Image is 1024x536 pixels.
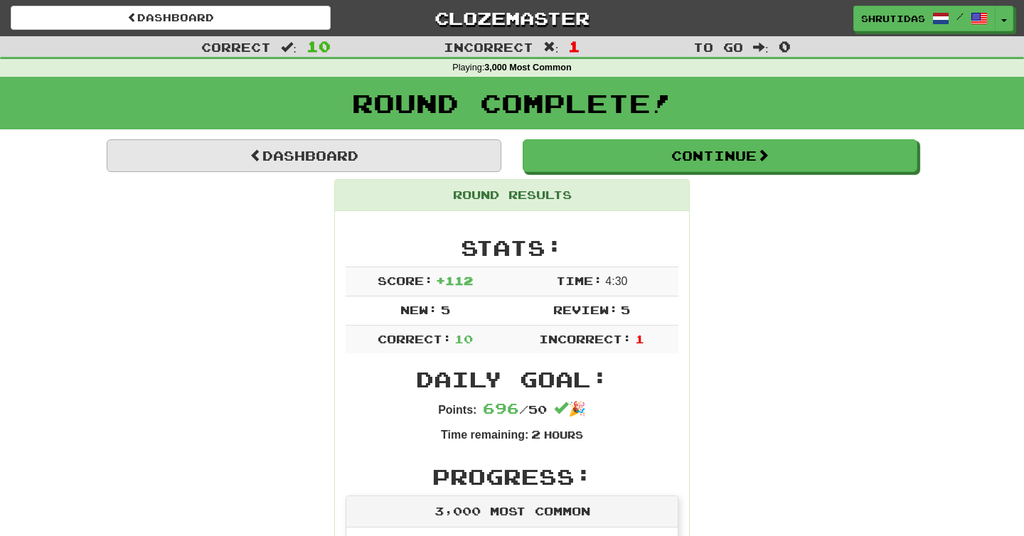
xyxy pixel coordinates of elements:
[621,303,630,316] span: 5
[693,40,743,54] span: To go
[444,40,533,54] span: Incorrect
[281,41,297,53] span: :
[556,274,602,287] span: Time:
[306,38,331,55] span: 10
[11,6,331,30] a: Dashboard
[553,303,618,316] span: Review:
[635,332,644,345] span: 1
[605,275,627,287] span: 4 : 30
[438,404,476,416] strong: Points:
[352,6,672,31] a: Clozemaster
[5,89,1019,117] h1: Round Complete!
[483,400,519,417] span: 696
[346,496,678,527] div: 3,000 Most Common
[346,368,678,391] h2: Daily Goal:
[484,63,571,73] strong: 3,000 Most Common
[853,6,996,31] a: ShrutiDas /
[539,332,631,345] span: Incorrect:
[335,180,689,211] div: Round Results
[753,41,769,53] span: :
[441,303,450,316] span: 5
[201,40,271,54] span: Correct
[554,401,586,417] span: 🎉
[378,332,452,345] span: Correct:
[956,11,964,21] span: /
[568,38,580,55] span: 1
[346,465,678,488] h2: Progress:
[400,303,437,316] span: New:
[436,274,473,287] span: + 112
[531,427,540,441] span: 2
[523,139,917,172] button: Continue
[483,402,547,416] span: / 50
[861,12,925,25] span: ShrutiDas
[454,332,473,345] span: 10
[543,41,559,53] span: :
[107,139,501,172] a: Dashboard
[544,429,583,441] small: Hours
[779,38,791,55] span: 0
[441,429,528,441] strong: Time remaining:
[346,236,678,259] h2: Stats:
[378,274,433,287] span: Score:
